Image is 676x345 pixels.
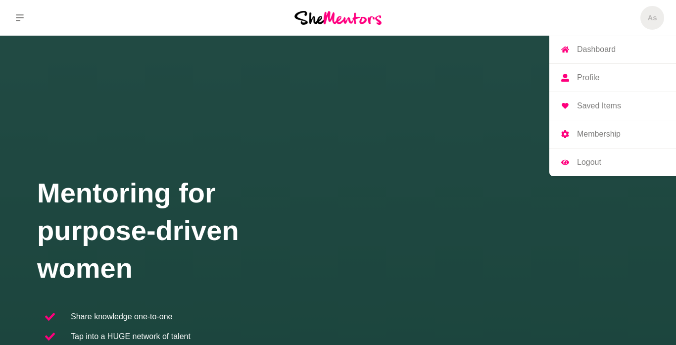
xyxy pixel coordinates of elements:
a: AsDashboardProfileSaved ItemsMembershipLogout [640,6,664,30]
p: Share knowledge one-to-one [71,311,172,323]
p: Membership [577,130,621,138]
h5: As [647,13,657,23]
p: Saved Items [577,102,621,110]
img: She Mentors Logo [294,11,382,24]
p: Profile [577,74,599,82]
h1: Mentoring for purpose-driven women [37,174,338,287]
a: Dashboard [549,36,676,63]
a: Profile [549,64,676,92]
p: Logout [577,158,601,166]
a: Saved Items [549,92,676,120]
p: Dashboard [577,46,616,53]
p: Tap into a HUGE network of talent [71,331,191,343]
